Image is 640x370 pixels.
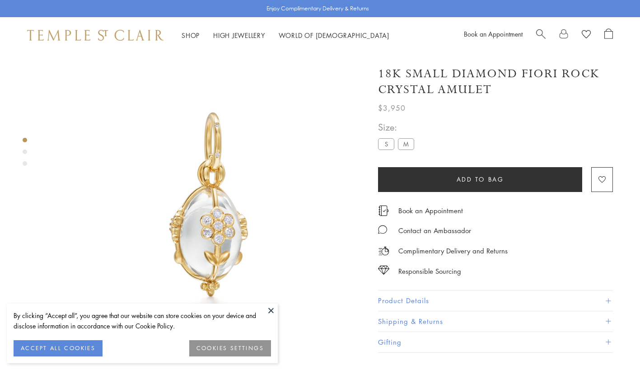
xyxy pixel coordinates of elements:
[378,225,387,234] img: MessageIcon-01_2.svg
[378,290,613,311] button: Product Details
[23,136,27,173] div: Product gallery navigation
[27,30,164,41] img: Temple St. Clair
[582,28,591,42] a: View Wishlist
[378,167,582,192] button: Add to bag
[182,31,200,40] a: ShopShop
[378,311,613,332] button: Shipping & Returns
[189,340,271,356] button: COOKIES SETTINGS
[378,120,418,135] span: Size:
[398,138,414,150] label: M
[182,30,389,41] nav: Main navigation
[213,31,265,40] a: High JewelleryHigh Jewellery
[279,31,389,40] a: World of [DEMOGRAPHIC_DATA]World of [DEMOGRAPHIC_DATA]
[14,340,103,356] button: ACCEPT ALL COOKIES
[457,174,504,184] span: Add to bag
[398,225,471,236] div: Contact an Ambassador
[378,102,406,114] span: $3,950
[59,53,364,359] img: P51889-E11FIORI
[378,66,613,98] h1: 18K Small Diamond Fiori Rock Crystal Amulet
[14,310,271,331] div: By clicking “Accept all”, you agree that our website can store cookies on your device and disclos...
[398,245,508,257] p: Complimentary Delivery and Returns
[378,206,389,216] img: icon_appointment.svg
[378,138,394,150] label: S
[378,332,613,352] button: Gifting
[464,29,523,38] a: Book an Appointment
[378,266,389,275] img: icon_sourcing.svg
[266,4,369,13] p: Enjoy Complimentary Delivery & Returns
[398,206,463,215] a: Book an Appointment
[378,245,389,257] img: icon_delivery.svg
[604,28,613,42] a: Open Shopping Bag
[536,28,546,42] a: Search
[398,266,461,277] div: Responsible Sourcing
[595,328,631,361] iframe: Gorgias live chat messenger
